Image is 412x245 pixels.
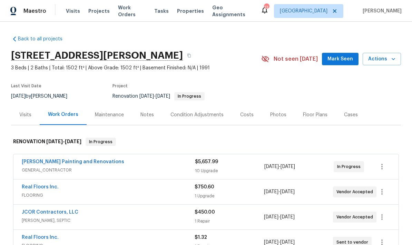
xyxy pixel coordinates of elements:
button: Mark Seen [322,53,359,66]
span: Renovation [112,94,205,99]
span: Vendor Accepted [336,188,376,195]
span: Actions [368,55,395,63]
h6: RENOVATION [13,138,81,146]
span: [PERSON_NAME], SEPTIC [22,217,195,224]
a: JCOR Contractors, LLC [22,210,78,215]
div: by [PERSON_NAME] [11,92,76,100]
span: $450.00 [195,210,215,215]
span: Properties [177,8,204,14]
span: [DATE] [65,139,81,144]
div: 13 [264,4,269,11]
span: Last Visit Date [11,84,41,88]
span: Work Orders [118,4,146,18]
div: Cases [344,111,358,118]
div: Condition Adjustments [170,111,224,118]
span: [DATE] [280,240,295,245]
button: Actions [363,53,401,66]
span: In Progress [175,94,204,98]
div: Floor Plans [303,111,327,118]
span: [DATE] [139,94,154,99]
span: $1.32 [195,235,207,240]
span: - [139,94,170,99]
div: Notes [140,111,154,118]
div: Maintenance [95,111,124,118]
span: Vendor Accepted [336,214,376,220]
span: $5,657.99 [195,159,218,164]
span: Geo Assignments [212,4,252,18]
span: [GEOGRAPHIC_DATA] [280,8,327,14]
a: [PERSON_NAME] Painting and Renovations [22,159,124,164]
a: Real Floors Inc. [22,185,59,189]
div: Visits [19,111,31,118]
span: [DATE] [280,189,295,194]
span: - [264,163,295,170]
span: [DATE] [11,94,26,99]
button: Copy Address [183,49,195,62]
span: Tasks [154,9,169,13]
span: $750.60 [195,185,214,189]
span: In Progress [337,163,363,170]
div: 1 Upgrade [195,193,264,199]
span: In Progress [86,138,115,145]
div: Work Orders [48,111,78,118]
span: FLOORING [22,192,195,199]
span: [DATE] [156,94,170,99]
span: [DATE] [264,215,278,219]
span: - [264,214,295,220]
span: [DATE] [264,240,278,245]
span: Projects [88,8,110,14]
span: [DATE] [264,164,279,169]
a: Back to all projects [11,36,77,42]
span: Project [112,84,128,88]
span: [DATE] [281,164,295,169]
div: 1 Repair [195,218,264,225]
span: Not seen [DATE] [274,56,318,62]
span: GENERAL_CONTRACTOR [22,167,195,174]
span: - [46,139,81,144]
span: - [264,188,295,195]
div: 10 Upgrade [195,167,264,174]
span: Maestro [23,8,46,14]
span: [PERSON_NAME] [360,8,402,14]
a: Real Floors Inc. [22,235,59,240]
span: [DATE] [280,215,295,219]
span: [DATE] [46,139,63,144]
div: Photos [270,111,286,118]
div: RENOVATION [DATE]-[DATE]In Progress [11,131,401,153]
span: [DATE] [264,189,278,194]
div: Costs [240,111,254,118]
span: Mark Seen [327,55,353,63]
span: Visits [66,8,80,14]
span: 3 Beds | 2 Baths | Total: 1502 ft² | Above Grade: 1502 ft² | Basement Finished: N/A | 1991 [11,65,261,71]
